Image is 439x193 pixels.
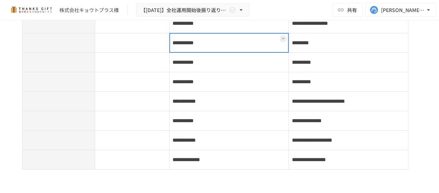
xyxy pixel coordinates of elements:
button: 【[DATE]】全社運用開始後振り返りミーティング [136,3,249,17]
img: mMP1OxWUAhQbsRWCurg7vIHe5HqDpP7qZo7fRoNLXQh [8,4,54,16]
div: 株式会社キョウトプラス様 [59,6,119,14]
button: 共有 [333,3,363,17]
span: 共有 [347,6,357,14]
span: 【[DATE]】全社運用開始後振り返りミーティング [141,6,228,15]
button: [PERSON_NAME][EMAIL_ADDRESS][DOMAIN_NAME] [365,3,436,17]
div: [PERSON_NAME][EMAIL_ADDRESS][DOMAIN_NAME] [381,6,425,15]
